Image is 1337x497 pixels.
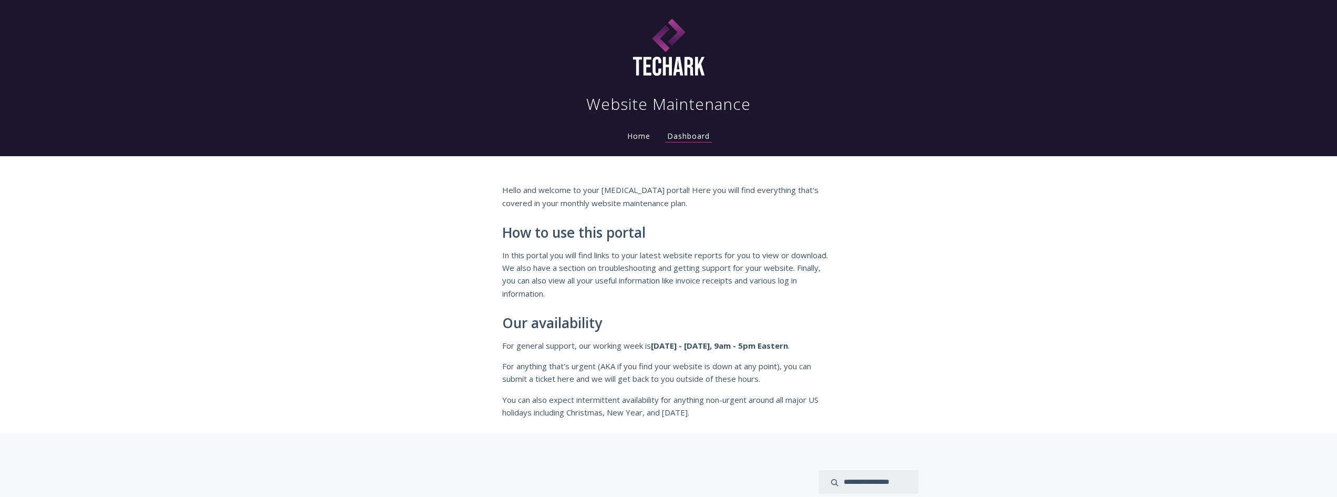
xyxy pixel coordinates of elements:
h1: Website Maintenance [586,94,751,115]
p: In this portal you will find links to your latest website reports for you to view or download. We... [502,249,835,300]
strong: [DATE] - [DATE], 9am - 5pm Eastern [651,340,788,351]
p: Hello and welcome to your [MEDICAL_DATA] portal! Here you will find everything that's covered in ... [502,184,835,209]
h2: Our availability [502,316,835,331]
h2: How to use this portal [502,225,835,241]
p: For anything that's urgent (AKA if you find your website is down at any point), you can submit a ... [502,360,835,386]
a: Dashboard [665,131,712,143]
input: search input [818,470,918,494]
p: You can also expect intermittent availability for anything non-urgent around all major US holiday... [502,393,835,419]
a: Home [625,131,652,141]
p: For general support, our working week is . [502,339,835,352]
